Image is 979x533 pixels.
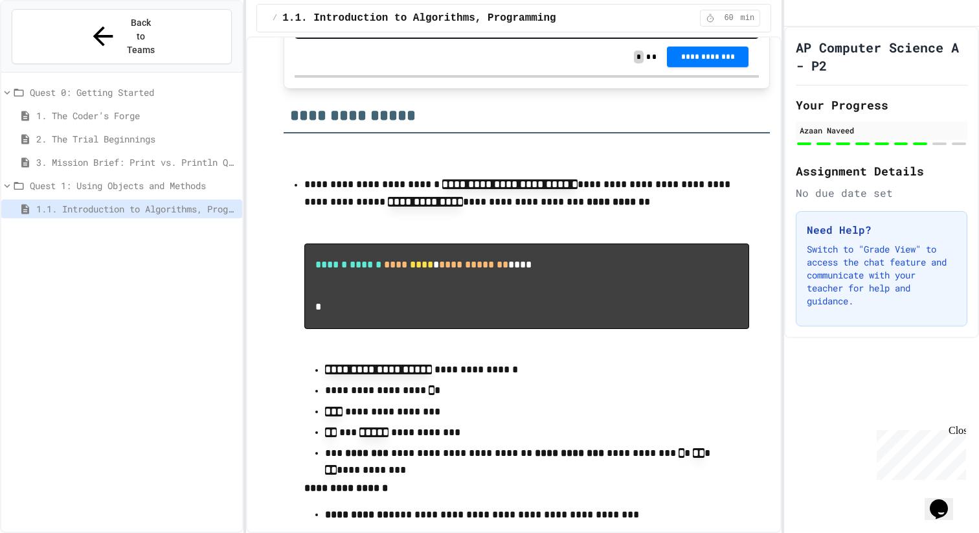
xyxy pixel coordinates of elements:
span: 1.1. Introduction to Algorithms, Programming, and Compilers [282,10,649,26]
span: Back to Teams [126,16,156,57]
h3: Need Help? [807,222,956,238]
span: min [741,13,755,23]
iframe: chat widget [872,425,966,480]
span: 1.1. Introduction to Algorithms, Programming, and Compilers [36,202,237,216]
h2: Assignment Details [796,162,967,180]
span: 60 [719,13,739,23]
h2: Your Progress [796,96,967,114]
h1: AP Computer Science A - P2 [796,38,967,74]
div: Chat with us now!Close [5,5,89,82]
button: Back to Teams [12,9,232,64]
span: / [273,13,277,23]
iframe: chat widget [925,481,966,520]
p: Switch to "Grade View" to access the chat feature and communicate with your teacher for help and ... [807,243,956,308]
span: 1. The Coder’s Forge [36,109,237,122]
span: Quest 1: Using Objects and Methods [30,179,237,192]
span: 2. The Trial Beginnings [36,132,237,146]
div: No due date set [796,185,967,201]
span: 3. Mission Brief: Print vs. Println Quest [36,155,237,169]
span: Quest 0: Getting Started [30,85,237,99]
div: Azaan Naveed [800,124,963,136]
